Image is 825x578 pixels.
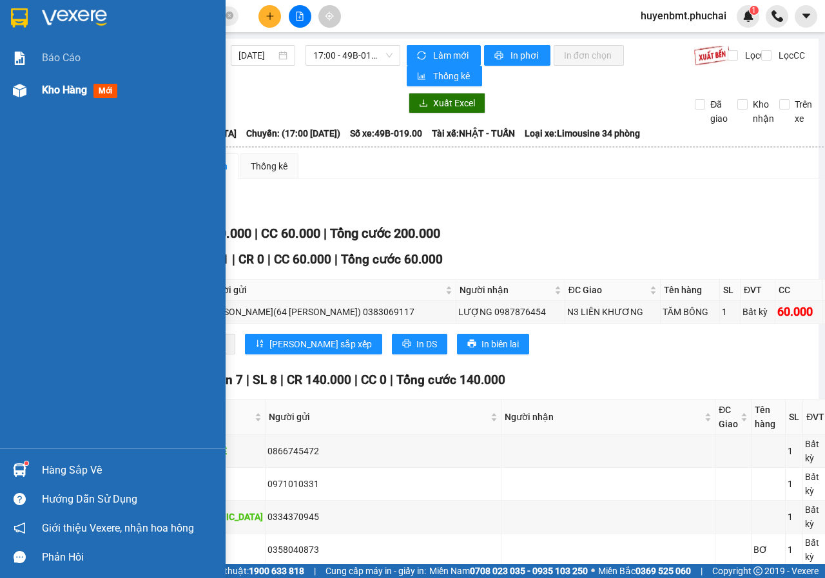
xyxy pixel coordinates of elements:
[433,48,471,63] span: Làm mới
[267,477,499,491] div: 0971010331
[750,6,759,15] sup: 1
[42,461,216,480] div: Hàng sắp về
[505,410,702,424] span: Người nhận
[457,334,529,354] button: printerIn biên lai
[245,334,382,354] button: sort-ascending[PERSON_NAME] sắp xếp
[232,252,235,267] span: |
[417,51,428,61] span: sync
[14,522,26,534] span: notification
[719,403,738,431] span: ĐC Giao
[402,339,411,349] span: printer
[636,566,691,576] strong: 0369 525 060
[407,66,482,86] button: bar-chartThống kê
[494,51,505,61] span: printer
[748,97,779,126] span: Kho nhận
[314,564,316,578] span: |
[267,252,271,267] span: |
[392,334,447,354] button: printerIn DS
[525,126,640,140] span: Loại xe: Limousine 34 phòng
[238,48,276,63] input: 12/08/2025
[705,97,733,126] span: Đã giao
[249,566,304,576] strong: 1900 633 818
[13,52,26,65] img: solution-icon
[470,566,588,576] strong: 0708 023 035 - 0935 103 250
[396,372,505,387] span: Tổng cước 140.000
[266,12,275,21] span: plus
[419,99,428,109] span: download
[255,339,264,349] span: sort-ascending
[269,410,488,424] span: Người gửi
[289,5,311,28] button: file-add
[238,252,264,267] span: CR 0
[325,564,426,578] span: Cung cấp máy in - giấy in:
[226,12,233,19] span: close-circle
[753,566,762,575] span: copyright
[42,50,81,66] span: Báo cáo
[253,372,277,387] span: SL 8
[417,72,428,82] span: bar-chart
[598,564,691,578] span: Miền Bắc
[460,283,552,297] span: Người nhận
[409,93,485,113] button: downloadXuất Excel
[255,226,258,241] span: |
[591,568,595,573] span: ⚪️
[251,159,287,173] div: Thống kê
[407,45,481,66] button: syncLàm mới
[753,543,783,557] div: BƠ
[458,305,563,319] div: LƯỢNG 0987876454
[416,337,437,351] span: In DS
[663,305,718,319] div: TĂM BÔNG
[722,305,738,319] div: 1
[481,337,519,351] span: In biên lai
[13,84,26,97] img: warehouse-icon
[742,305,773,319] div: Bất kỳ
[788,477,801,491] div: 1
[773,48,807,63] span: Lọc CC
[390,372,393,387] span: |
[209,372,243,387] span: Đơn 7
[261,226,320,241] span: CC 60.000
[432,126,515,140] span: Tài xế: NHẬT - TUẤN
[772,10,783,22] img: phone-icon
[694,45,730,66] img: 9k=
[246,372,249,387] span: |
[42,548,216,567] div: Phản hồi
[354,372,358,387] span: |
[206,283,443,297] span: Người gửi
[325,12,334,21] span: aim
[42,84,87,96] span: Kho hàng
[742,10,754,22] img: icon-new-feature
[720,280,741,301] th: SL
[42,520,194,536] span: Giới thiệu Vexere, nhận hoa hồng
[788,510,801,524] div: 1
[701,564,703,578] span: |
[341,252,443,267] span: Tổng cước 60.000
[510,48,540,63] span: In phơi
[786,400,803,435] th: SL
[226,10,233,23] span: close-circle
[788,444,801,458] div: 1
[661,280,721,301] th: Tên hàng
[93,84,117,98] span: mới
[324,226,327,241] span: |
[287,372,351,387] span: CR 140.000
[777,303,820,321] div: 60.000
[13,463,26,477] img: warehouse-icon
[630,8,737,24] span: huyenbmt.phuchai
[186,564,304,578] span: Hỗ trợ kỹ thuật:
[350,126,422,140] span: Số xe: 49B-019.00
[267,510,499,524] div: 0334370945
[330,226,440,241] span: Tổng cước 200.000
[14,493,26,505] span: question-circle
[258,5,281,28] button: plus
[568,283,647,297] span: ĐC Giao
[295,12,304,21] span: file-add
[24,461,28,465] sup: 1
[14,551,26,563] span: message
[554,45,624,66] button: In đơn chọn
[484,45,550,66] button: printerIn phơi
[246,126,340,140] span: Chuyến: (17:00 [DATE])
[567,305,658,319] div: N3 LIÊN KHƯƠNG
[267,444,499,458] div: 0866745472
[313,46,392,65] span: 17:00 - 49B-019.00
